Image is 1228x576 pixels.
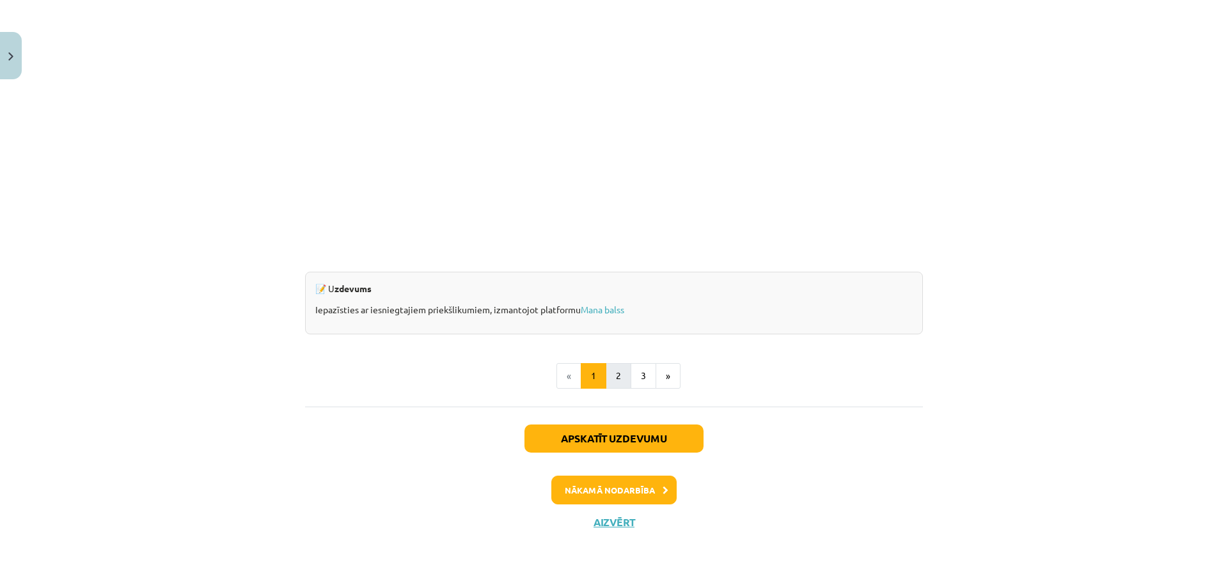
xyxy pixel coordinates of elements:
a: Mana balss [581,304,624,315]
nav: Page navigation example [305,363,923,389]
p: Iepazīsties ar iesniegtajiem priekšlikumiem, izmantojot platformu [315,303,913,316]
button: » [656,363,681,389]
button: Apskatīt uzdevumu [524,424,704,453]
img: icon-close-lesson-0947bae3869378f0d4975bcd49f059093ad1ed9edebbc8119c70593378902aed.svg [8,52,13,61]
strong: zdevums [335,283,372,294]
p: 📝 U [315,282,913,295]
button: 3 [631,363,656,389]
button: Nākamā nodarbība [551,476,677,505]
button: Aizvērt [590,516,638,529]
button: 2 [606,363,631,389]
button: 1 [581,363,606,389]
